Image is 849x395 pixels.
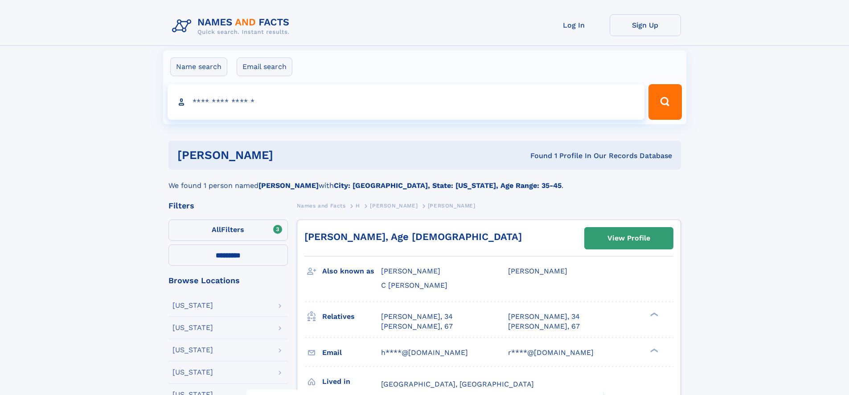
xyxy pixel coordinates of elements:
[170,57,227,76] label: Name search
[212,225,221,234] span: All
[610,14,681,36] a: Sign Up
[322,374,381,389] h3: Lived in
[508,312,580,322] a: [PERSON_NAME], 34
[607,228,650,248] div: View Profile
[322,345,381,360] h3: Email
[381,281,447,289] span: C [PERSON_NAME]
[168,14,297,38] img: Logo Names and Facts
[381,322,453,331] a: [PERSON_NAME], 67
[370,200,418,211] a: [PERSON_NAME]
[172,324,213,331] div: [US_STATE]
[258,181,319,190] b: [PERSON_NAME]
[237,57,292,76] label: Email search
[648,311,659,317] div: ❯
[538,14,610,36] a: Log In
[334,181,562,190] b: City: [GEOGRAPHIC_DATA], State: [US_STATE], Age Range: 35-45
[322,264,381,279] h3: Also known as
[172,369,213,376] div: [US_STATE]
[648,84,681,120] button: Search Button
[168,202,288,210] div: Filters
[370,203,418,209] span: [PERSON_NAME]
[172,302,213,309] div: [US_STATE]
[168,277,288,285] div: Browse Locations
[508,322,580,331] a: [PERSON_NAME], 67
[168,170,681,191] div: We found 1 person named with .
[168,84,645,120] input: search input
[381,380,534,388] span: [GEOGRAPHIC_DATA], [GEOGRAPHIC_DATA]
[177,150,402,161] h1: [PERSON_NAME]
[585,228,673,249] a: View Profile
[648,347,659,353] div: ❯
[402,151,672,161] div: Found 1 Profile In Our Records Database
[304,231,522,242] a: [PERSON_NAME], Age [DEMOGRAPHIC_DATA]
[428,203,476,209] span: [PERSON_NAME]
[508,267,567,275] span: [PERSON_NAME]
[381,312,453,322] a: [PERSON_NAME], 34
[322,309,381,324] h3: Relatives
[356,203,360,209] span: H
[172,346,213,354] div: [US_STATE]
[168,220,288,241] label: Filters
[356,200,360,211] a: H
[297,200,346,211] a: Names and Facts
[381,267,440,275] span: [PERSON_NAME]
